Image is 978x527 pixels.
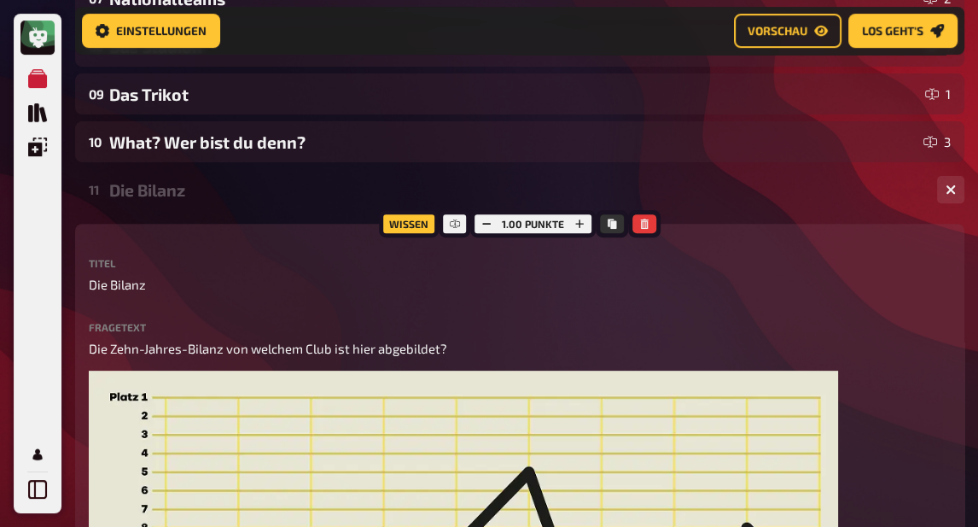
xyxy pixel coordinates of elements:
div: 10 [89,134,102,149]
span: Die Zehn-Jahres-Bilanz von welchem Club ist hier abgebildet? [89,341,447,356]
span: Los geht's [862,25,923,37]
a: Meine Quizze [20,61,55,96]
div: 11 [89,182,102,197]
a: Einblendungen [20,130,55,164]
label: Titel [89,258,951,268]
a: Quiz Sammlung [20,96,55,130]
a: Mein Konto [20,437,55,471]
label: Fragetext [89,322,951,332]
a: Einstellungen [82,14,220,48]
div: 1 [925,87,951,101]
div: What? Wer bist du denn? [109,132,917,152]
div: Das Trikot [109,85,918,104]
div: Die Bilanz [109,180,923,200]
span: Vorschau [748,25,807,37]
div: 09 [89,86,102,102]
div: 1.00 Punkte [470,210,596,237]
button: Kopieren [600,214,624,233]
div: Wissen [379,210,439,237]
a: Vorschau [734,14,841,48]
a: Los geht's [848,14,958,48]
span: Die Bilanz [89,275,146,295]
div: 3 [923,135,951,149]
span: Einstellungen [116,25,207,37]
